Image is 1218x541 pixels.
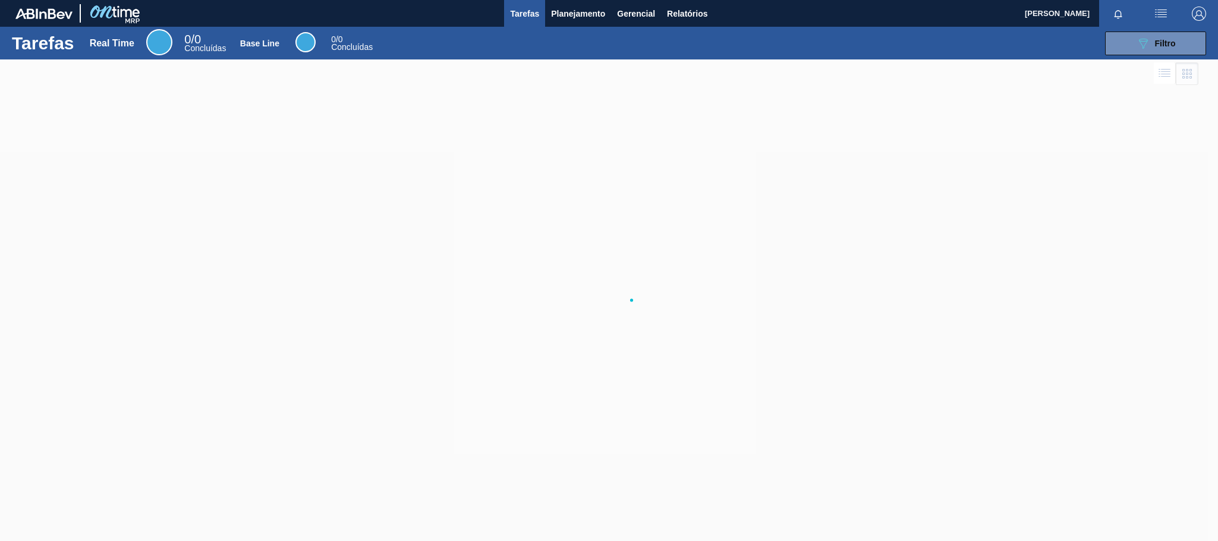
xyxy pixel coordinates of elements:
img: Logout [1192,7,1206,21]
div: Base Line [240,39,279,48]
div: Base Line [295,32,316,52]
div: Base Line [331,36,373,51]
span: / 0 [331,34,342,44]
span: Filtro [1155,39,1176,48]
h1: Tarefas [12,36,74,50]
span: / 0 [184,33,201,46]
span: Tarefas [510,7,539,21]
div: Real Time [184,34,226,52]
span: Gerencial [617,7,655,21]
div: Real Time [90,38,134,49]
img: TNhmsLtSVTkK8tSr43FrP2fwEKptu5GPRR3wAAAABJRU5ErkJggg== [15,8,73,19]
img: userActions [1154,7,1168,21]
span: Relatórios [667,7,707,21]
span: 0 [331,34,336,44]
span: Planejamento [551,7,605,21]
span: Concluídas [331,42,373,52]
div: Real Time [146,29,172,55]
button: Filtro [1105,32,1206,55]
span: Concluídas [184,43,226,53]
span: 0 [184,33,191,46]
button: Notificações [1099,5,1137,22]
